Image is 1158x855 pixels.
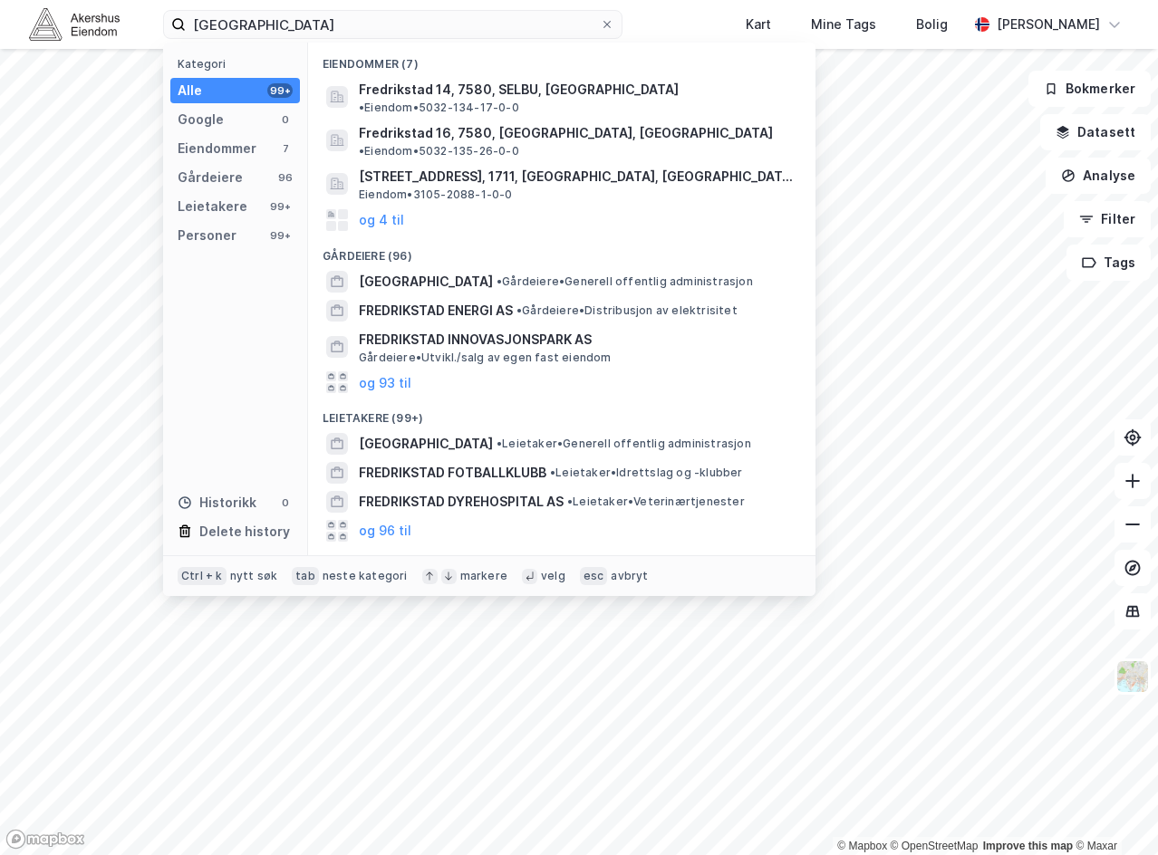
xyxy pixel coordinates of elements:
[983,840,1073,852] a: Improve this map
[199,521,290,543] div: Delete history
[1040,114,1151,150] button: Datasett
[746,14,771,35] div: Kart
[516,303,738,318] span: Gårdeiere • Distribusjon av elektrisitet
[178,167,243,188] div: Gårdeiere
[267,199,293,214] div: 99+
[1066,245,1151,281] button: Tags
[1115,659,1150,694] img: Z
[359,520,411,542] button: og 96 til
[178,109,224,130] div: Google
[5,829,85,850] a: Mapbox homepage
[267,83,293,98] div: 99+
[460,569,507,583] div: markere
[567,495,573,508] span: •
[278,112,293,127] div: 0
[178,567,227,585] div: Ctrl + k
[359,300,513,322] span: FREDRIKSTAD ENERGI AS
[178,57,300,71] div: Kategori
[278,141,293,156] div: 7
[178,225,236,246] div: Personer
[178,138,256,159] div: Eiendommer
[567,495,745,509] span: Leietaker • Veterinærtjenester
[359,144,364,158] span: •
[811,14,876,35] div: Mine Tags
[178,80,202,101] div: Alle
[230,569,278,583] div: nytt søk
[359,351,612,365] span: Gårdeiere • Utvikl./salg av egen fast eiendom
[497,437,751,451] span: Leietaker • Generell offentlig administrasjon
[359,462,546,484] span: FREDRIKSTAD FOTBALLKLUBB
[186,11,600,38] input: Søk på adresse, matrikkel, gårdeiere, leietakere eller personer
[997,14,1100,35] div: [PERSON_NAME]
[359,166,794,187] span: [STREET_ADDRESS], 1711, [GEOGRAPHIC_DATA], [GEOGRAPHIC_DATA]
[359,209,404,231] button: og 4 til
[278,170,293,185] div: 96
[837,840,887,852] a: Mapbox
[359,371,411,393] button: og 93 til
[1067,768,1158,855] iframe: Chat Widget
[359,271,493,293] span: [GEOGRAPHIC_DATA]
[308,235,815,267] div: Gårdeiere (96)
[1046,158,1151,194] button: Analyse
[267,228,293,243] div: 99+
[611,569,648,583] div: avbryt
[292,567,319,585] div: tab
[178,196,247,217] div: Leietakere
[278,495,293,510] div: 0
[1067,768,1158,855] div: Kontrollprogram for chat
[1064,201,1151,237] button: Filter
[497,437,502,450] span: •
[497,274,502,288] span: •
[359,122,773,144] span: Fredrikstad 16, 7580, [GEOGRAPHIC_DATA], [GEOGRAPHIC_DATA]
[359,101,364,114] span: •
[550,466,555,479] span: •
[359,491,564,513] span: FREDRIKSTAD DYREHOSPITAL AS
[178,492,256,514] div: Historikk
[516,303,522,317] span: •
[359,329,794,351] span: FREDRIKSTAD INNOVASJONSPARK AS
[359,144,519,159] span: Eiendom • 5032-135-26-0-0
[1028,71,1151,107] button: Bokmerker
[308,545,815,578] div: Personer (99+)
[541,569,565,583] div: velg
[359,79,679,101] span: Fredrikstad 14, 7580, SELBU, [GEOGRAPHIC_DATA]
[550,466,743,480] span: Leietaker • Idrettslag og -klubber
[359,187,513,202] span: Eiendom • 3105-2088-1-0-0
[916,14,948,35] div: Bolig
[580,567,608,585] div: esc
[308,43,815,75] div: Eiendommer (7)
[497,274,753,289] span: Gårdeiere • Generell offentlig administrasjon
[359,101,519,115] span: Eiendom • 5032-134-17-0-0
[323,569,408,583] div: neste kategori
[359,433,493,455] span: [GEOGRAPHIC_DATA]
[891,840,979,852] a: OpenStreetMap
[308,397,815,429] div: Leietakere (99+)
[29,8,120,40] img: akershus-eiendom-logo.9091f326c980b4bce74ccdd9f866810c.svg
